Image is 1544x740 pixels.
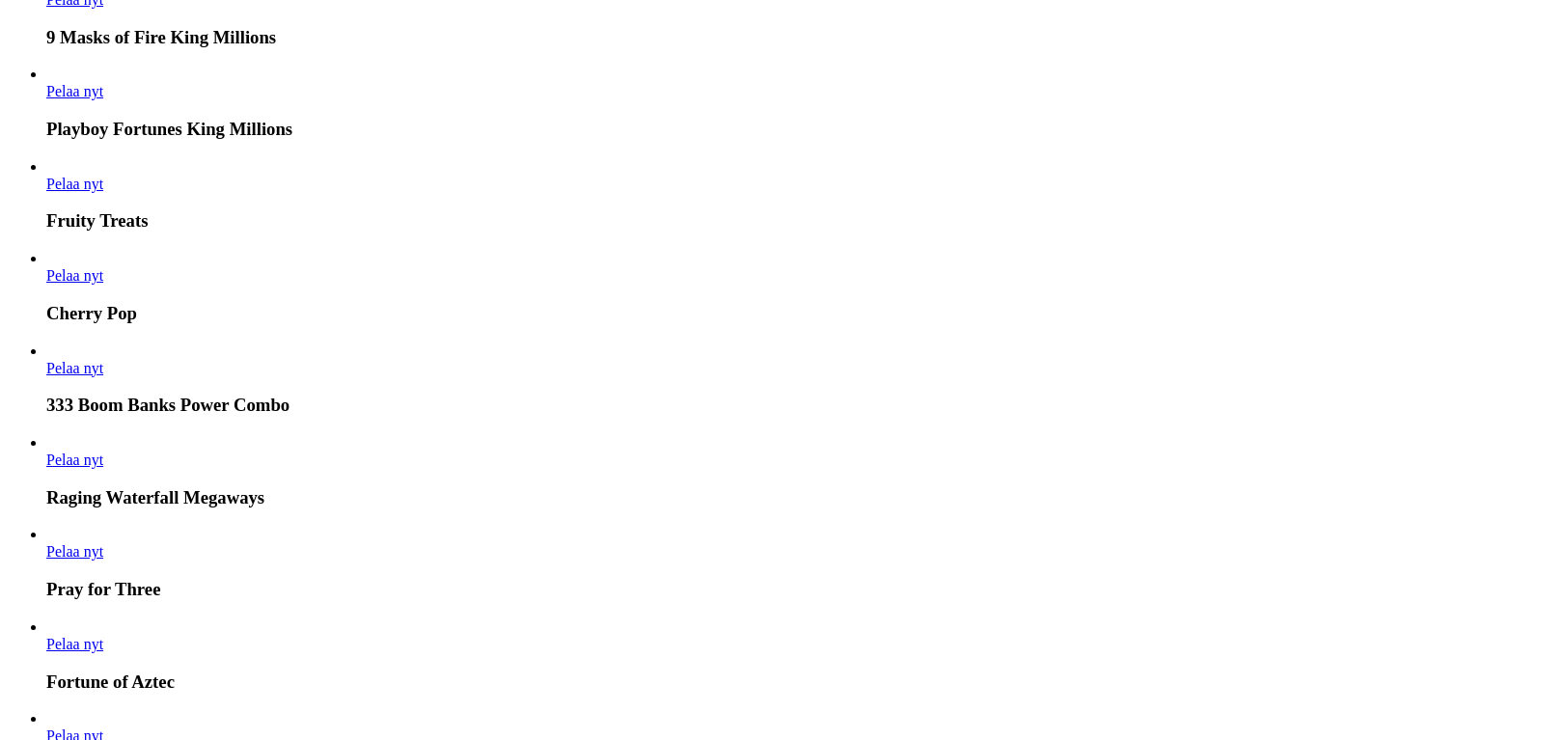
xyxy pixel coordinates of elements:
span: Pelaa nyt [46,83,103,99]
span: Pelaa nyt [46,267,103,284]
h3: Raging Waterfall Megaways [46,487,1536,508]
span: Pelaa nyt [46,360,103,376]
article: Playboy Fortunes King Millions [46,66,1536,140]
h3: Fortune of Aztec [46,671,1536,693]
h3: Cherry Pop [46,303,1536,324]
a: Pray for Three [46,543,103,560]
a: Fortune of Aztec [46,636,103,652]
h3: Fruity Treats [46,210,1536,232]
a: Fruity Treats [46,176,103,192]
h3: Pray for Three [46,579,1536,600]
article: Fortune of Aztec [46,618,1536,693]
a: Playboy Fortunes King Millions [46,83,103,99]
span: Pelaa nyt [46,636,103,652]
h3: 9 Masks of Fire King Millions [46,27,1536,48]
a: Raging Waterfall Megaways [46,452,103,468]
article: Raging Waterfall Megaways [46,434,1536,508]
article: Cherry Pop [46,250,1536,324]
article: Fruity Treats [46,158,1536,233]
a: 333 Boom Banks Power Combo [46,360,103,376]
h3: 333 Boom Banks Power Combo [46,395,1536,416]
article: Pray for Three [46,526,1536,600]
article: 333 Boom Banks Power Combo [46,343,1536,417]
span: Pelaa nyt [46,543,103,560]
h3: Playboy Fortunes King Millions [46,119,1536,140]
span: Pelaa nyt [46,176,103,192]
span: Pelaa nyt [46,452,103,468]
a: Cherry Pop [46,267,103,284]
